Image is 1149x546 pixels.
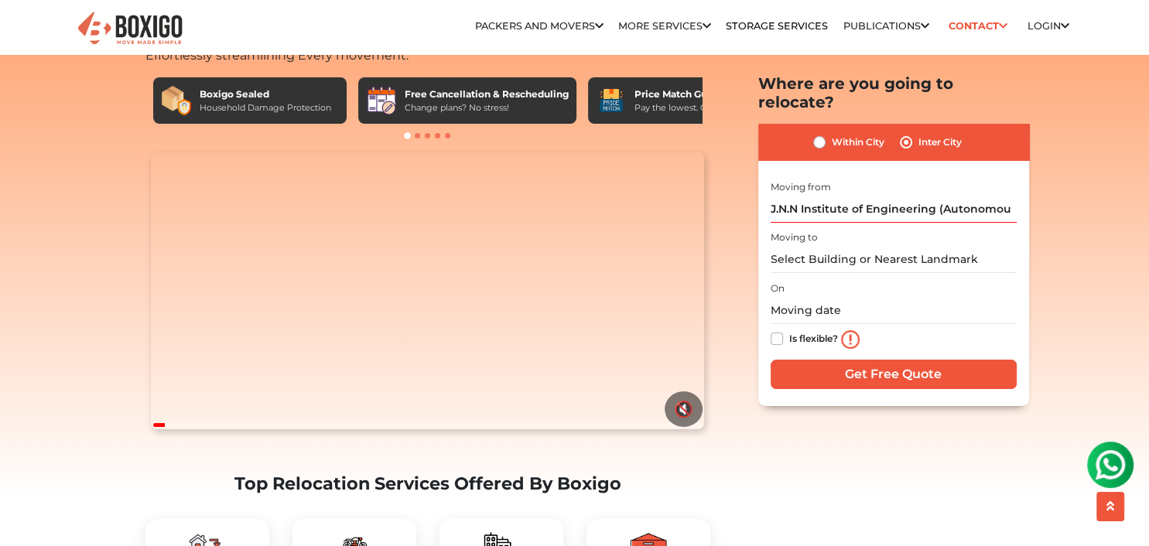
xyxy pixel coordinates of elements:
[726,20,828,32] a: Storage Services
[758,74,1029,111] h2: Where are you going to relocate?
[771,297,1017,324] input: Moving date
[771,231,818,245] label: Moving to
[634,87,752,101] div: Price Match Guarantee
[145,473,710,494] h2: Top Relocation Services Offered By Boxigo
[200,101,331,114] div: Household Damage Protection
[15,15,46,46] img: whatsapp-icon.svg
[76,10,184,48] img: Boxigo
[366,85,397,116] img: Free Cancellation & Rescheduling
[405,101,569,114] div: Change plans? No stress!
[1096,492,1124,521] button: scroll up
[841,330,860,349] img: info
[634,101,752,114] div: Pay the lowest. Guaranteed!
[771,247,1017,274] input: Select Building or Nearest Landmark
[771,180,831,194] label: Moving from
[596,85,627,116] img: Price Match Guarantee
[771,360,1017,389] input: Get Free Quote
[151,152,704,429] video: Your browser does not support the video tag.
[771,282,785,295] label: On
[944,14,1013,38] a: Contact
[918,133,962,152] label: Inter City
[789,329,838,346] label: Is flexible?
[1028,20,1069,32] a: Login
[665,391,703,427] button: 🔇
[405,87,569,101] div: Free Cancellation & Rescheduling
[145,48,409,63] span: Effortlessly streamlining Every movement.
[161,85,192,116] img: Boxigo Sealed
[618,20,711,32] a: More services
[475,20,604,32] a: Packers and Movers
[771,196,1017,223] input: Select Building or Nearest Landmark
[200,87,331,101] div: Boxigo Sealed
[843,20,929,32] a: Publications
[832,133,884,152] label: Within City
